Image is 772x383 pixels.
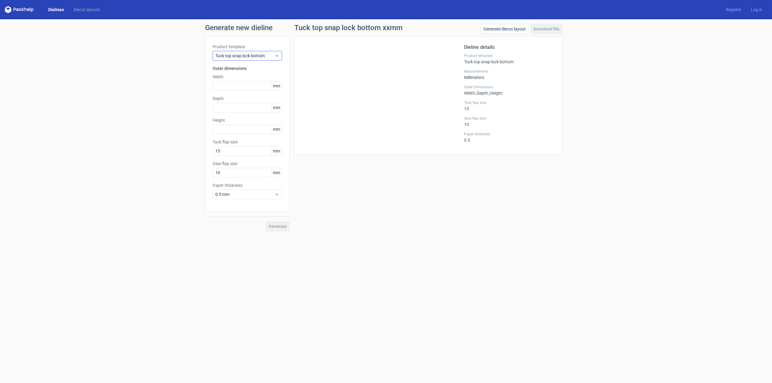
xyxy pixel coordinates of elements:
h2: Dieline details [464,44,555,51]
label: Outer Dimensions [464,85,555,89]
a: Dielines [43,7,69,13]
label: Depth [213,96,282,102]
span: mm [271,168,282,177]
label: Width [213,74,282,80]
div: Millimeters [464,69,555,80]
span: , Depth : [476,91,489,96]
label: Glue flap size [213,161,282,167]
label: Paper thickness [213,182,282,188]
div: 0.5 [464,132,555,143]
span: , Height : [489,91,503,96]
div: 15 [464,100,555,111]
label: Glue flap size [464,116,555,121]
label: Paper thickness [464,132,555,137]
a: Diecut layouts [69,7,105,13]
label: Tuck flap size [213,139,282,145]
a: Register [721,7,746,13]
span: 0.5 mm [215,191,275,197]
h1: Generate new dieline [205,24,567,31]
span: Width : [464,91,476,96]
a: Generate diecut layout [481,24,528,34]
label: Height [213,117,282,123]
span: mm [271,125,282,134]
label: Product template [213,44,282,50]
span: mm [271,103,282,112]
div: Tuck top snap lock bottom [464,53,555,64]
label: Tuck flap size [464,100,555,105]
span: mm [271,81,282,90]
label: Measurements [464,69,555,74]
span: Tuck top snap lock bottom [215,53,275,59]
label: Product template [464,53,555,58]
h1: Tuck top snap lock bottom xxmm [294,24,403,31]
a: Log in [746,7,767,13]
h3: Outer dimensions [213,65,282,71]
span: mm [271,146,282,155]
div: 10 [464,116,555,127]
